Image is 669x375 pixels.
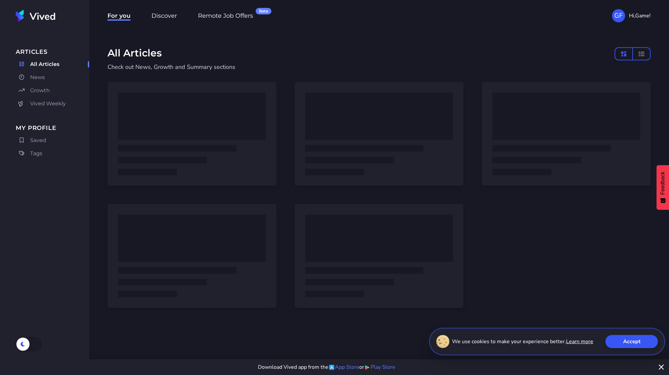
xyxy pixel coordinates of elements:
[566,338,593,345] a: Learn more
[16,123,89,133] span: My Profile
[151,12,177,21] span: Discover
[198,11,253,20] a: Remote Job OffersBeta
[16,47,89,56] span: Articles
[16,59,89,70] a: All Articles
[108,12,130,21] span: For you
[629,12,651,20] span: Hi, Game !
[612,9,651,22] button: GFHi,Game!
[328,363,359,371] a: App Store
[633,47,651,60] button: compact layout
[151,11,177,20] a: Discover
[30,100,66,108] span: Vived Weekly
[429,328,665,355] div: We use cookies to make your experience better.
[30,60,59,68] span: All Articles
[16,10,55,22] img: Vived
[108,62,619,72] p: Check out News, Growth and Summary sections
[16,98,89,109] a: Vived Weekly
[16,72,89,83] a: News
[364,363,395,371] a: Play Store
[108,47,162,59] h1: All Articles
[30,136,46,144] span: Saved
[605,335,658,348] button: Accept
[660,172,666,195] span: Feedback
[30,73,45,81] span: News
[16,135,89,146] a: Saved
[612,9,625,22] div: GF
[657,165,669,210] button: Feedback - Show survey
[615,47,633,60] button: masonry layout
[30,87,50,94] span: Growth
[16,85,89,96] a: Growth
[30,150,42,157] span: Tags
[198,12,253,21] span: Remote Job Offers
[16,148,89,159] a: Tags
[256,8,271,14] div: Beta
[108,11,130,20] a: For you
